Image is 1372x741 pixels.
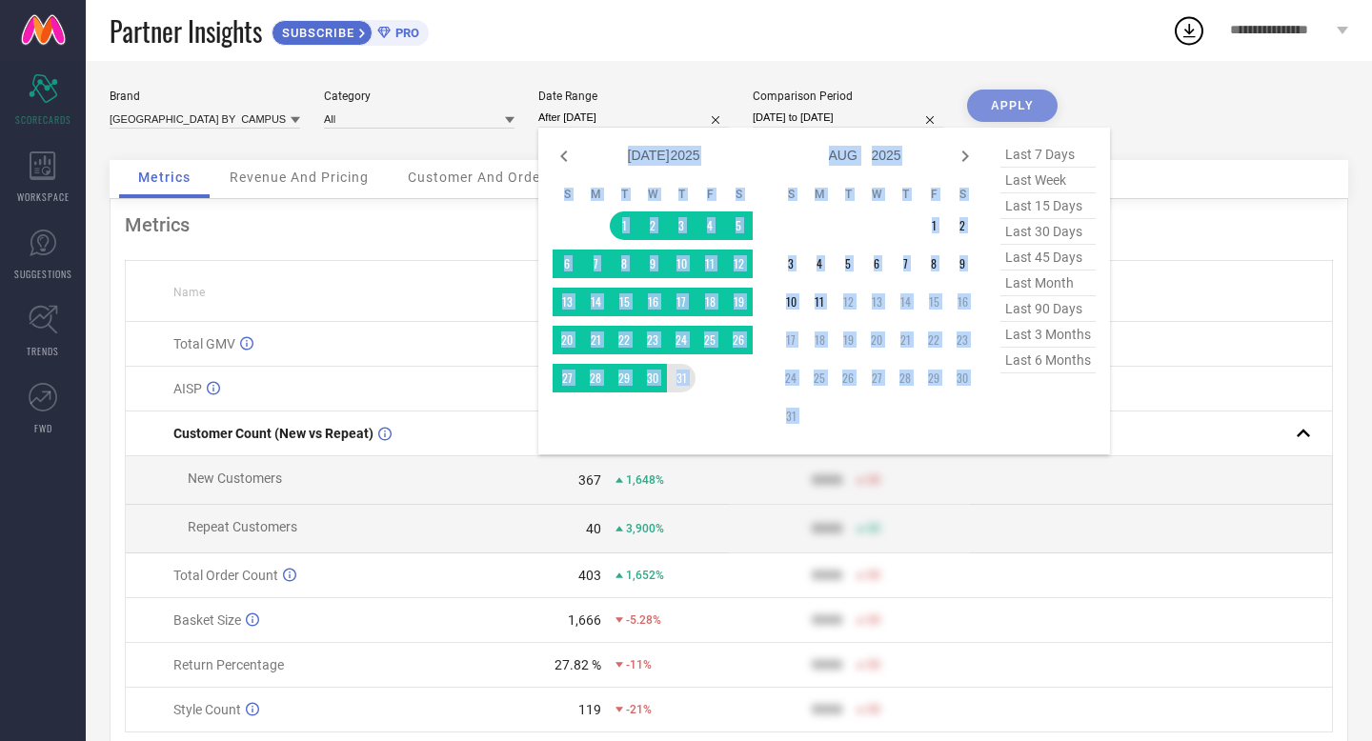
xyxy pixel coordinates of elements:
[812,702,842,717] div: 9999
[173,426,373,441] span: Customer Count (New vs Repeat)
[391,26,419,40] span: PRO
[805,288,834,316] td: Mon Aug 11 2025
[610,364,638,392] td: Tue Jul 29 2025
[626,569,664,582] span: 1,652%
[919,326,948,354] td: Fri Aug 22 2025
[638,326,667,354] td: Wed Jul 23 2025
[610,211,638,240] td: Tue Jul 01 2025
[15,112,71,127] span: SCORECARDS
[724,326,753,354] td: Sat Jul 26 2025
[862,364,891,392] td: Wed Aug 27 2025
[538,108,729,128] input: Select date range
[1000,270,1096,296] span: last month
[812,612,842,628] div: 9999
[753,90,943,103] div: Comparison Period
[777,326,805,354] td: Sun Aug 17 2025
[724,250,753,278] td: Sat Jul 12 2025
[173,657,284,672] span: Return Percentage
[753,108,943,128] input: Select comparison period
[1172,13,1206,48] div: Open download list
[568,612,601,628] div: 1,666
[948,326,977,354] td: Sat Aug 23 2025
[610,326,638,354] td: Tue Jul 22 2025
[862,288,891,316] td: Wed Aug 13 2025
[867,522,880,535] span: 50
[14,267,72,281] span: SUGGESTIONS
[408,170,554,185] span: Customer And Orders
[834,187,862,202] th: Tuesday
[834,288,862,316] td: Tue Aug 12 2025
[272,26,359,40] span: SUBSCRIBE
[610,250,638,278] td: Tue Jul 08 2025
[110,11,262,50] span: Partner Insights
[667,364,696,392] td: Thu Jul 31 2025
[805,364,834,392] td: Mon Aug 25 2025
[867,569,880,582] span: 50
[638,187,667,202] th: Wednesday
[638,288,667,316] td: Wed Jul 16 2025
[272,15,429,46] a: SUBSCRIBEPRO
[891,288,919,316] td: Thu Aug 14 2025
[696,250,724,278] td: Fri Jul 11 2025
[110,90,300,103] div: Brand
[34,421,52,435] span: FWD
[862,250,891,278] td: Wed Aug 06 2025
[626,703,652,716] span: -21%
[610,187,638,202] th: Tuesday
[919,250,948,278] td: Fri Aug 08 2025
[724,187,753,202] th: Saturday
[553,288,581,316] td: Sun Jul 13 2025
[805,326,834,354] td: Mon Aug 18 2025
[581,187,610,202] th: Monday
[667,326,696,354] td: Thu Jul 24 2025
[862,326,891,354] td: Wed Aug 20 2025
[578,568,601,583] div: 403
[805,250,834,278] td: Mon Aug 04 2025
[578,702,601,717] div: 119
[667,250,696,278] td: Thu Jul 10 2025
[626,613,661,627] span: -5.28%
[834,364,862,392] td: Tue Aug 26 2025
[696,187,724,202] th: Friday
[1000,348,1096,373] span: last 6 months
[812,472,842,488] div: 9999
[553,250,581,278] td: Sun Jul 06 2025
[891,326,919,354] td: Thu Aug 21 2025
[777,364,805,392] td: Sun Aug 24 2025
[581,326,610,354] td: Mon Jul 21 2025
[724,211,753,240] td: Sat Jul 05 2025
[586,521,601,536] div: 40
[948,364,977,392] td: Sat Aug 30 2025
[919,211,948,240] td: Fri Aug 01 2025
[1000,142,1096,168] span: last 7 days
[812,657,842,672] div: 9999
[777,250,805,278] td: Sun Aug 03 2025
[805,187,834,202] th: Monday
[638,364,667,392] td: Wed Jul 30 2025
[834,250,862,278] td: Tue Aug 05 2025
[812,521,842,536] div: 9999
[555,657,601,672] div: 27.82 %
[1000,245,1096,270] span: last 45 days
[173,568,278,583] span: Total Order Count
[948,187,977,202] th: Saturday
[230,170,369,185] span: Revenue And Pricing
[173,612,241,628] span: Basket Size
[696,326,724,354] td: Fri Jul 25 2025
[138,170,191,185] span: Metrics
[834,326,862,354] td: Tue Aug 19 2025
[581,250,610,278] td: Mon Jul 07 2025
[125,213,1333,236] div: Metrics
[1000,296,1096,322] span: last 90 days
[610,288,638,316] td: Tue Jul 15 2025
[724,288,753,316] td: Sat Jul 19 2025
[948,211,977,240] td: Sat Aug 02 2025
[188,519,297,534] span: Repeat Customers
[777,402,805,431] td: Sun Aug 31 2025
[867,473,880,487] span: 50
[867,703,880,716] span: 50
[891,250,919,278] td: Thu Aug 07 2025
[867,613,880,627] span: 50
[626,658,652,671] span: -11%
[173,336,235,351] span: Total GMV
